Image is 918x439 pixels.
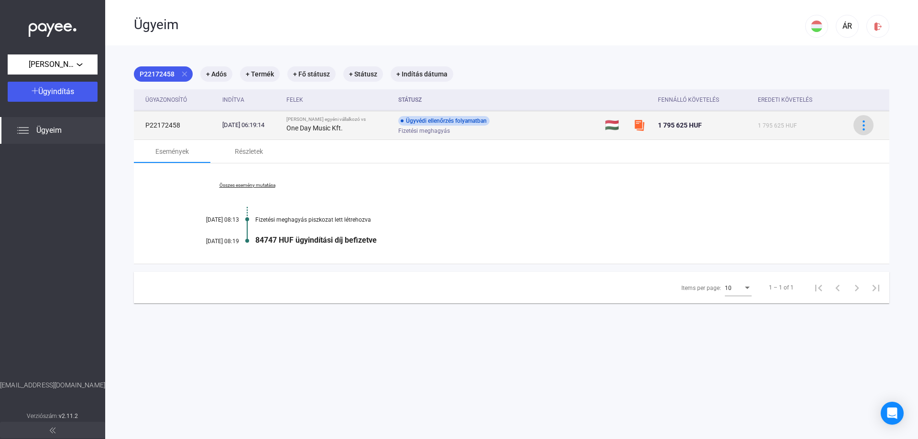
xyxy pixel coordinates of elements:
td: 🇭🇺 [601,111,629,139]
mat-chip: + Termék [240,66,280,82]
div: Ügyeim [134,17,805,33]
mat-icon: close [180,70,189,78]
div: 84747 HUF ügyindítási díj befizetve [255,236,841,245]
img: HU [811,21,822,32]
div: [DATE] 08:13 [182,216,239,223]
div: Indítva [222,94,244,106]
mat-chip: + Adós [200,66,232,82]
button: logout-red [866,15,889,38]
button: HU [805,15,828,38]
img: plus-white.svg [32,87,38,94]
span: 1 795 625 HUF [658,121,702,129]
button: [PERSON_NAME] egyéni vállalkozó [8,54,98,75]
mat-chip: + Státusz [343,66,383,82]
div: Fizetési meghagyás piszkozat lett létrehozva [255,216,841,223]
button: First page [809,278,828,297]
img: list.svg [17,125,29,136]
div: Ügyazonosító [145,94,215,106]
button: ÁR [836,15,859,38]
div: 1 – 1 of 1 [769,282,794,293]
button: more-blue [853,115,874,135]
td: P22172458 [134,111,219,139]
span: 10 [725,285,732,291]
div: Fennálló követelés [658,94,719,106]
div: Eredeti követelés [758,94,812,106]
strong: One Day Music Kft. [286,124,343,132]
span: [PERSON_NAME] egyéni vállalkozó [29,59,76,70]
span: Ügyeim [36,125,62,136]
span: Fizetési meghagyás [398,125,450,137]
img: more-blue [859,120,869,130]
div: ÁR [839,21,855,32]
a: Összes esemény mutatása [182,182,313,188]
img: logout-red [873,21,883,32]
img: szamlazzhu-mini [634,119,645,131]
mat-chip: + Indítás dátuma [391,66,453,82]
span: Ügyindítás [38,87,74,96]
th: Státusz [394,89,601,111]
div: Ügyazonosító [145,94,187,106]
strong: v2.11.2 [59,413,78,419]
mat-select: Items per page: [725,282,752,293]
div: Események [155,146,189,157]
mat-chip: P22172458 [134,66,193,82]
button: Last page [866,278,885,297]
img: arrow-double-left-grey.svg [50,428,55,433]
div: Indítva [222,94,279,106]
div: [DATE] 06:19:14 [222,120,279,130]
button: Previous page [828,278,847,297]
div: Items per page: [681,282,721,294]
mat-chip: + Fő státusz [287,66,336,82]
span: 1 795 625 HUF [758,122,797,129]
div: Fennálló követelés [658,94,750,106]
div: Ügyvédi ellenőrzés folyamatban [398,116,490,126]
img: white-payee-white-dot.svg [29,18,76,37]
div: [DATE] 08:19 [182,238,239,245]
div: Eredeti követelés [758,94,841,106]
div: [PERSON_NAME] egyéni vállalkozó vs [286,117,391,122]
div: Felek [286,94,303,106]
button: Ügyindítás [8,82,98,102]
div: Felek [286,94,391,106]
button: Next page [847,278,866,297]
div: Open Intercom Messenger [881,402,904,425]
div: Részletek [235,146,263,157]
